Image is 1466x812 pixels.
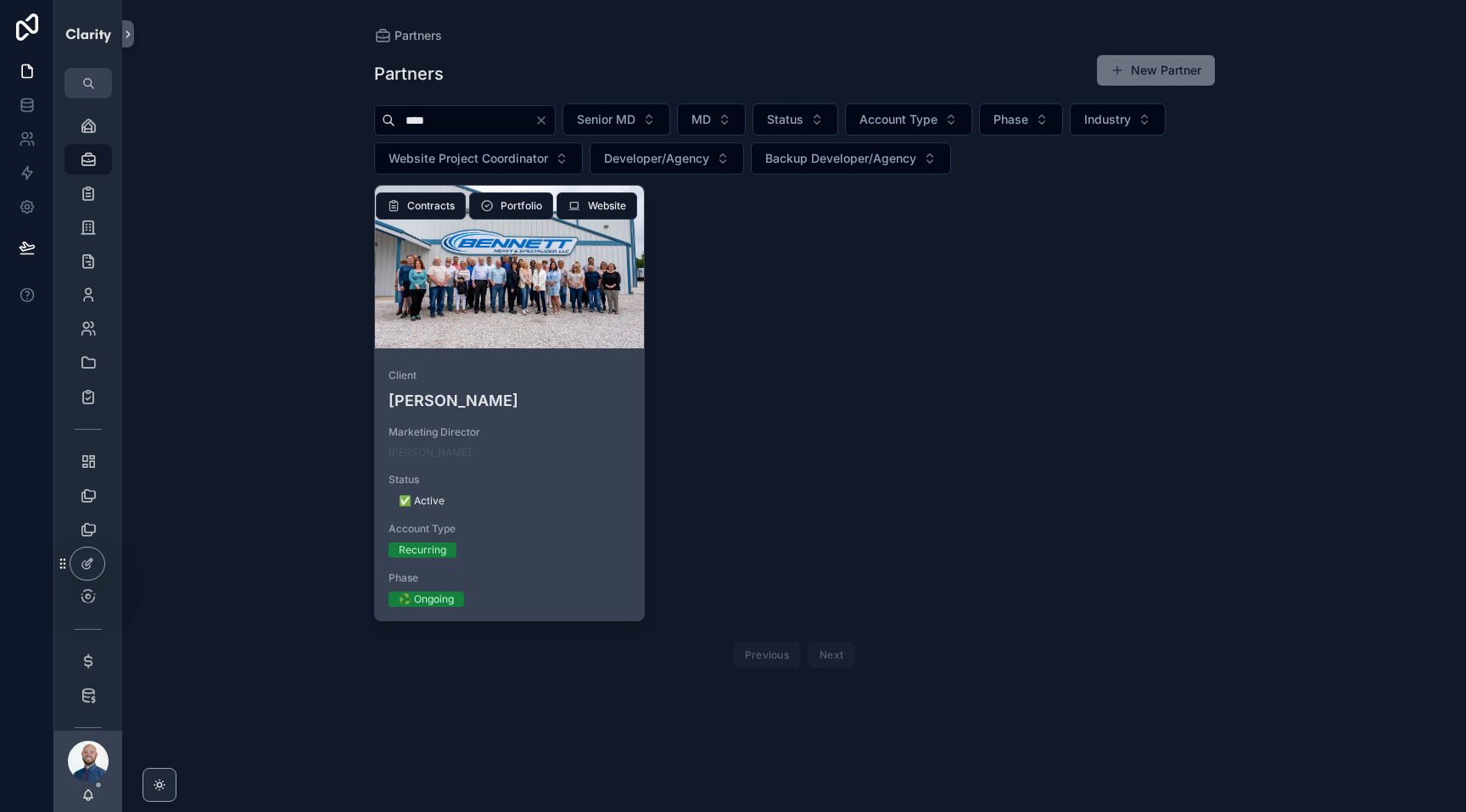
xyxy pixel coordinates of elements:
h4: [PERSON_NAME] [389,389,631,412]
span: Phase [389,571,631,585]
button: Select Button [562,103,670,136]
span: Contracts [407,199,455,213]
button: Select Button [1070,103,1166,136]
img: App logo [64,20,112,47]
div: Recurring [399,542,446,558]
span: Account Type [859,111,937,128]
h1: Partners [374,62,444,86]
button: New Partner [1097,55,1215,86]
button: Website [557,192,637,220]
span: Industry [1084,111,1131,128]
span: Partners [394,27,442,44]
span: Status [767,111,803,128]
span: Website Project Coordinator [389,150,548,167]
span: Account Type [389,522,631,536]
a: Client[PERSON_NAME]Marketing Director[PERSON_NAME]Status✅ ActiveAccount TypeRecurringPhase♻️ Ongo... [374,185,646,621]
div: ♻️ Ongoing [399,592,454,607]
a: Partners [374,27,442,44]
button: Select Button [677,103,746,136]
a: [PERSON_NAME] [389,446,471,459]
button: Portfolio [469,192,553,220]
button: Select Button [374,142,583,175]
span: Status [389,473,631,487]
button: Clear [534,114,555,127]
div: ✅ Active [399,493,445,509]
button: Select Button [753,103,838,136]
span: Website [588,199,626,213]
span: Developer/Agency [604,150,709,167]
span: MD [691,111,711,128]
div: scrollable content [54,98,122,731]
button: Contracts [376,192,466,220]
button: Select Button [845,103,972,136]
span: Client [389,369,631,382]
span: Backup Developer/Agency [765,150,916,167]
span: Phase [993,111,1028,128]
span: Senior MD [577,111,635,128]
button: Select Button [979,103,1063,136]
span: Marketing Director [389,425,631,439]
button: Select Button [751,142,951,175]
div: DSC09338.jpg [375,186,645,348]
button: Select Button [590,142,744,175]
span: Portfolio [501,199,542,213]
